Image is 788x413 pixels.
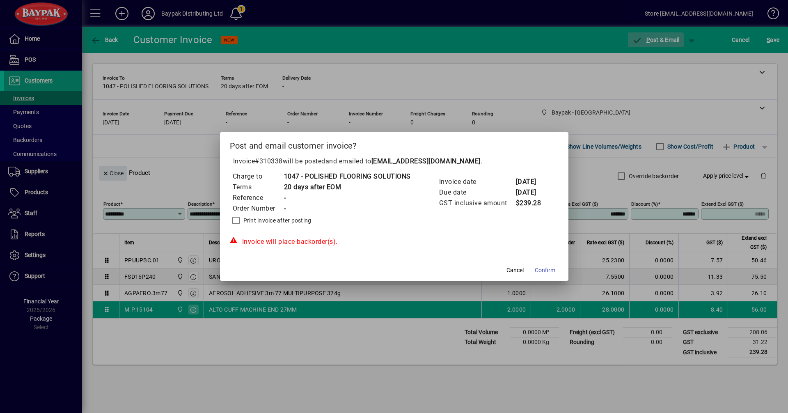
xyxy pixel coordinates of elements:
span: #310338 [255,157,283,165]
p: Invoice will be posted . [230,156,559,166]
td: - [284,203,411,214]
td: [DATE] [515,177,548,187]
div: Invoice will place backorder(s). [230,237,559,247]
td: Reference [232,193,284,203]
td: Order Number [232,203,284,214]
td: Terms [232,182,284,193]
td: - [284,193,411,203]
button: Cancel [502,263,528,278]
td: Charge to [232,171,284,182]
td: GST inclusive amount [439,198,515,209]
h2: Post and email customer invoice? [220,132,568,156]
td: Invoice date [439,177,515,187]
span: Cancel [506,266,524,275]
label: Print invoice after posting [242,216,312,225]
button: Confirm [531,263,559,278]
td: 1047 - POLISHED FLOORING SOLUTIONS [284,171,411,182]
td: Due date [439,187,515,198]
span: Confirm [535,266,555,275]
b: [EMAIL_ADDRESS][DOMAIN_NAME] [371,157,481,165]
span: and emailed to [325,157,481,165]
td: $239.28 [515,198,548,209]
td: [DATE] [515,187,548,198]
td: 20 days after EOM [284,182,411,193]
